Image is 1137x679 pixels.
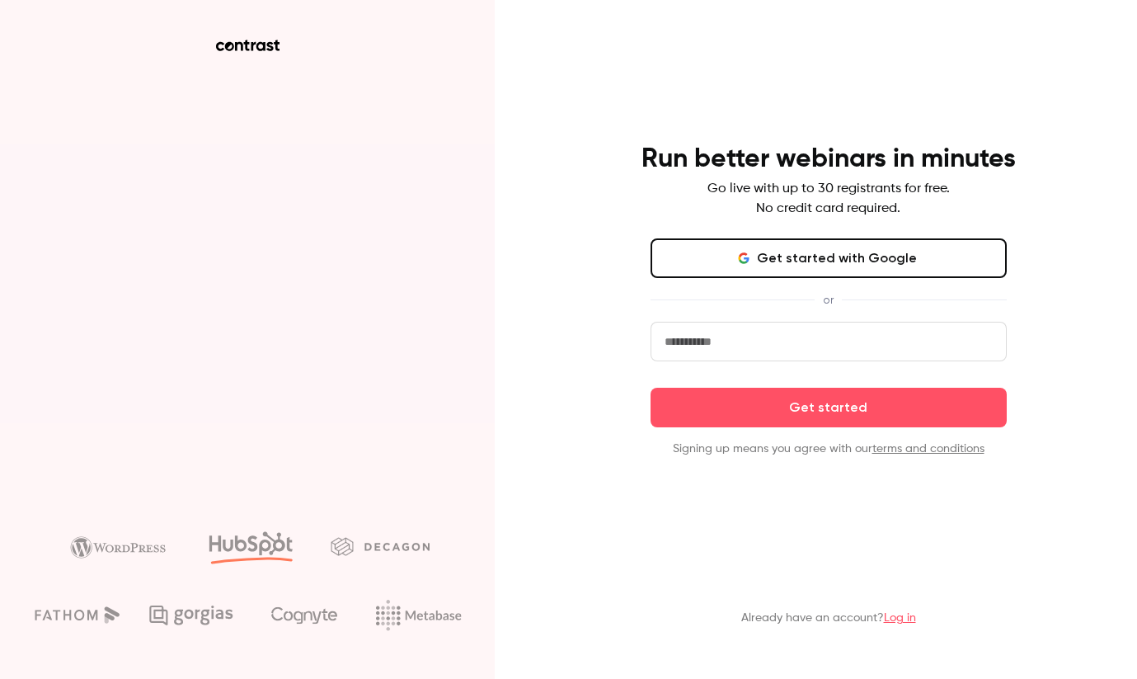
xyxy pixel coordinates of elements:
a: Log in [884,612,916,624]
p: Already have an account? [741,610,916,626]
p: Signing up means you agree with our [651,441,1007,457]
img: decagon [331,537,430,555]
p: Go live with up to 30 registrants for free. No credit card required. [707,179,950,219]
span: or [815,291,842,309]
button: Get started [651,388,1007,427]
button: Get started with Google [651,238,1007,278]
a: terms and conditions [872,443,984,455]
h4: Run better webinars in minutes [641,143,1016,176]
